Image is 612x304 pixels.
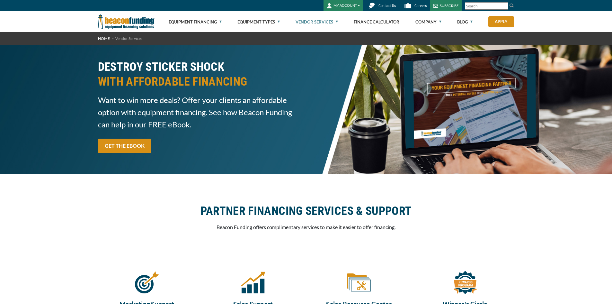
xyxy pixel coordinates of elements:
a: Vendor Services [296,12,338,32]
span: WITH AFFORDABLE FINANCING [98,74,302,89]
a: Equipment Financing [169,12,222,32]
a: Clear search text [501,4,507,9]
span: Want to win more deals? Offer your clients an affordable option with equipment financing. See how... [98,94,302,131]
a: HOME [98,36,110,41]
a: Marketing Support [135,281,159,287]
img: Sales Resource Center [347,270,371,294]
a: Apply [488,16,514,27]
h2: DESTROY STICKER SHOCK [98,60,302,89]
span: Careers [414,4,427,8]
a: Sales Resource Center [347,281,371,287]
img: Marketing Support [135,270,159,294]
p: Beacon Funding offers complimentary services to make it easier to offer financing. [98,223,514,231]
a: Blog [457,12,473,32]
img: Beacon Funding Corporation logo [98,11,155,32]
img: Sales Support [241,270,265,294]
a: Company [415,12,441,32]
h2: PARTNER FINANCING SERVICES & SUPPORT [98,204,514,218]
img: Winner's Circle [453,270,477,294]
a: Equipment Types [237,12,280,32]
a: GET THE EBOOK [98,139,151,153]
a: Finance Calculator [354,12,399,32]
input: Search [465,2,508,10]
a: Sales Support [241,281,265,287]
span: Contact Us [378,4,396,8]
span: Vendor Services [115,36,142,41]
img: Search [509,3,514,8]
a: Winner's Circle [453,281,477,287]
